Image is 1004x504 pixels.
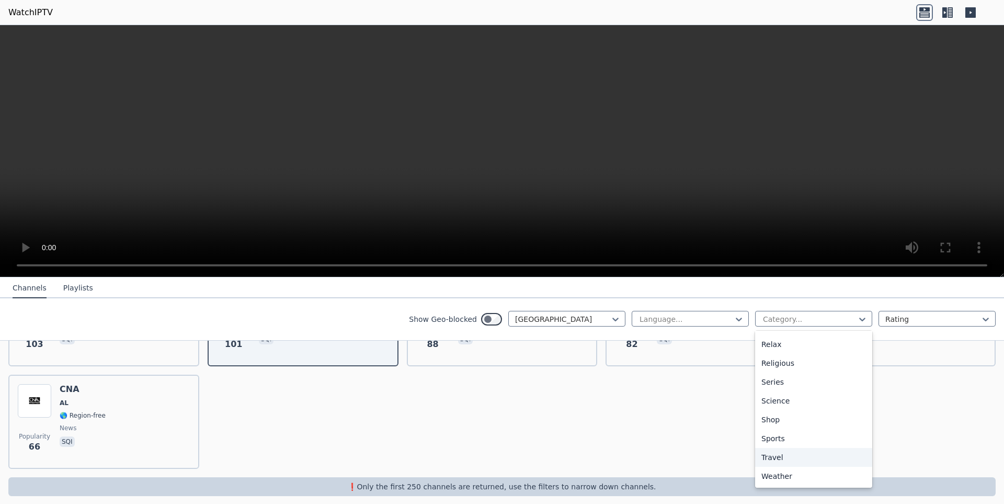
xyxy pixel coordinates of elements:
[13,278,47,298] button: Channels
[60,384,106,395] h6: CNA
[755,410,872,429] div: Shop
[755,373,872,391] div: Series
[755,467,872,486] div: Weather
[26,338,43,351] span: 103
[755,429,872,448] div: Sports
[60,424,76,432] span: news
[225,338,242,351] span: 101
[13,481,991,492] p: ❗️Only the first 250 channels are returned, use the filters to narrow down channels.
[427,338,438,351] span: 88
[755,335,872,354] div: Relax
[755,448,872,467] div: Travel
[755,391,872,410] div: Science
[409,314,477,324] label: Show Geo-blocked
[755,354,872,373] div: Religious
[60,436,75,447] p: sqi
[60,399,69,407] span: AL
[19,432,50,441] span: Popularity
[18,384,51,418] img: CNA
[60,411,106,420] span: 🌎 Region-free
[29,441,40,453] span: 66
[626,338,637,351] span: 82
[8,6,53,19] a: WatchIPTV
[63,278,93,298] button: Playlists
